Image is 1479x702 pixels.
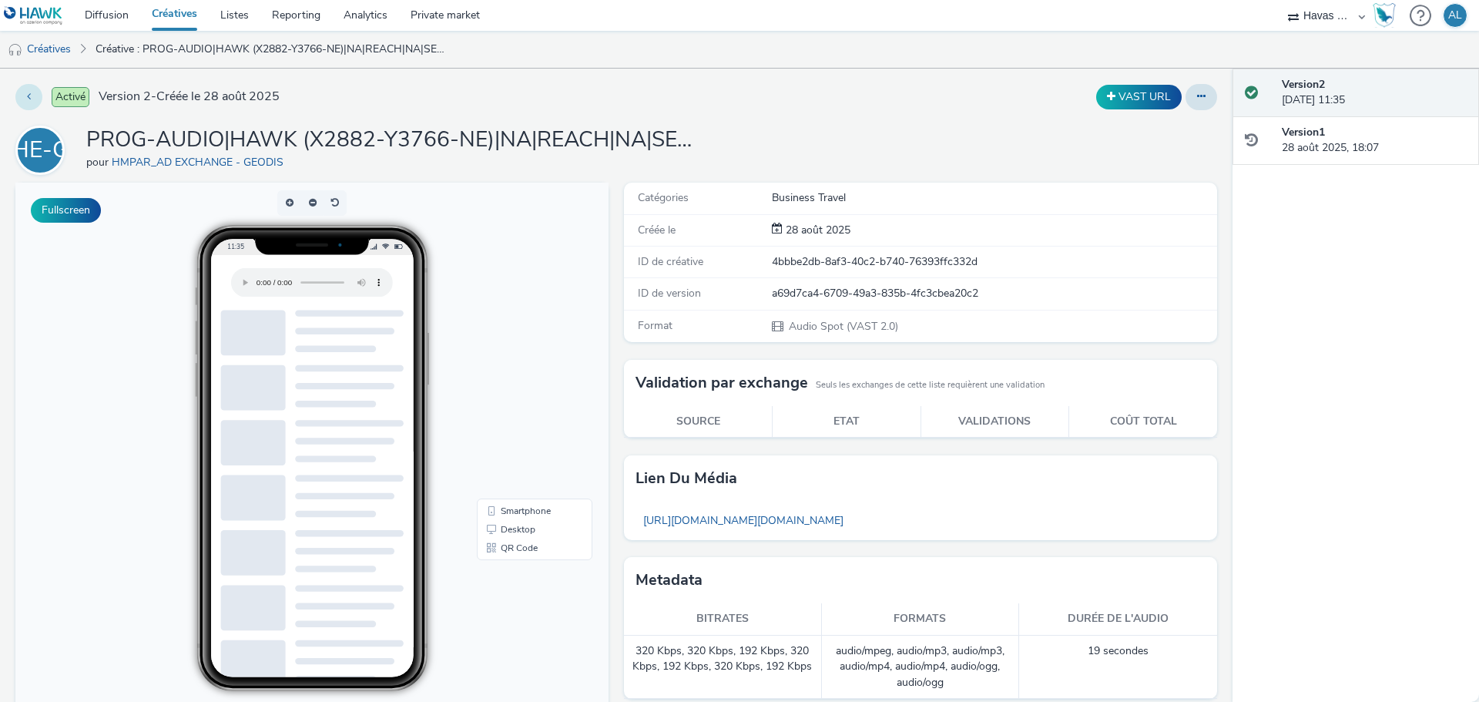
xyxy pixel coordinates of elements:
button: Fullscreen [31,198,101,223]
th: Validations [921,406,1069,438]
h3: Lien du média [636,467,737,490]
div: 4bbbe2db-8af3-40c2-b740-76393ffc332d [772,254,1216,270]
th: Durée de l'audio [1019,603,1217,635]
a: Créative : PROG-AUDIO|HAWK (X2882-Y3766-NE)|NA|REACH|NA|SET AUDIO GEODIS|NA|AUDIO|1X1|NA|CPM (IMP... [88,31,458,68]
div: Business Travel [772,190,1216,206]
td: 19 secondes [1019,636,1217,699]
span: ID de version [638,286,701,301]
th: Bitrates [624,603,822,635]
span: ID de créative [638,254,703,269]
td: 320 Kbps, 320 Kbps, 192 Kbps, 320 Kbps, 192 Kbps, 320 Kbps, 192 Kbps [624,636,822,699]
li: QR Code [464,356,574,375]
td: audio/mpeg, audio/mp3, audio/mp3, audio/mp4, audio/mp4, audio/ogg, audio/ogg [822,636,1020,699]
span: Version 2 - Créée le 28 août 2025 [99,88,280,106]
button: VAST URL [1096,85,1182,109]
img: undefined Logo [4,6,63,25]
span: Catégories [638,190,689,205]
div: [DATE] 11:35 [1282,77,1467,109]
a: HE-G [15,143,71,157]
li: Desktop [464,338,574,356]
span: Audio Spot (VAST 2.0) [787,319,898,334]
span: pour [86,155,112,170]
div: 28 août 2025, 18:07 [1282,125,1467,156]
strong: Version 2 [1282,77,1325,92]
span: Créée le [638,223,676,237]
span: Desktop [485,342,520,351]
div: Création 28 août 2025, 18:07 [783,223,850,238]
th: Etat [773,406,921,438]
strong: Version 1 [1282,125,1325,139]
th: Formats [822,603,1020,635]
div: HE-G [12,129,69,172]
img: audio [8,42,23,58]
a: Hawk Academy [1373,3,1402,28]
h1: PROG-AUDIO|HAWK (X2882-Y3766-NE)|NA|REACH|NA|SET AUDIO GEODIS|NA|AUDIO|1X1|NA|CPM (IMPRESSIONS)|F... [86,126,703,155]
span: 28 août 2025 [783,223,850,237]
span: QR Code [485,361,522,370]
a: HMPAR_AD EXCHANGE - GEODIS [112,155,290,170]
h3: Validation par exchange [636,371,808,395]
a: [URL][DOMAIN_NAME][DOMAIN_NAME] [636,506,851,536]
div: AL [1448,4,1462,27]
div: a69d7ca4-6709-49a3-835b-4fc3cbea20c2 [772,286,1216,301]
span: 11:35 [212,59,229,68]
small: Seuls les exchanges de cette liste requièrent une validation [816,379,1045,391]
th: Source [624,406,773,438]
img: Hawk Academy [1373,3,1396,28]
span: Smartphone [485,324,535,333]
div: Dupliquer la créative en un VAST URL [1092,85,1186,109]
span: Activé [52,87,89,107]
h3: Metadata [636,569,703,592]
li: Smartphone [464,319,574,338]
th: Coût total [1069,406,1218,438]
span: Format [638,318,672,333]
